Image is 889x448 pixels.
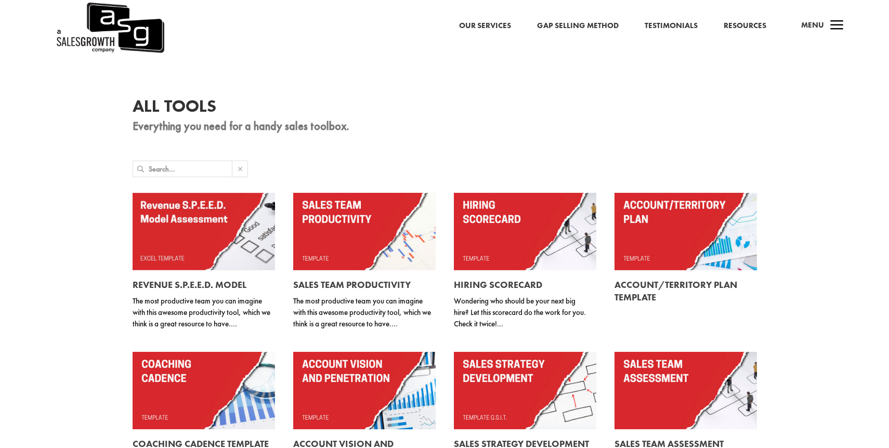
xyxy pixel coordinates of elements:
[724,19,766,33] a: Resources
[459,19,511,33] a: Our Services
[645,19,698,33] a: Testimonials
[801,20,824,30] span: Menu
[133,98,756,120] h1: All Tools
[133,120,756,133] p: Everything you need for a handy sales toolbox.
[537,19,619,33] a: Gap Selling Method
[827,16,847,36] span: a
[149,161,232,177] input: Search...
